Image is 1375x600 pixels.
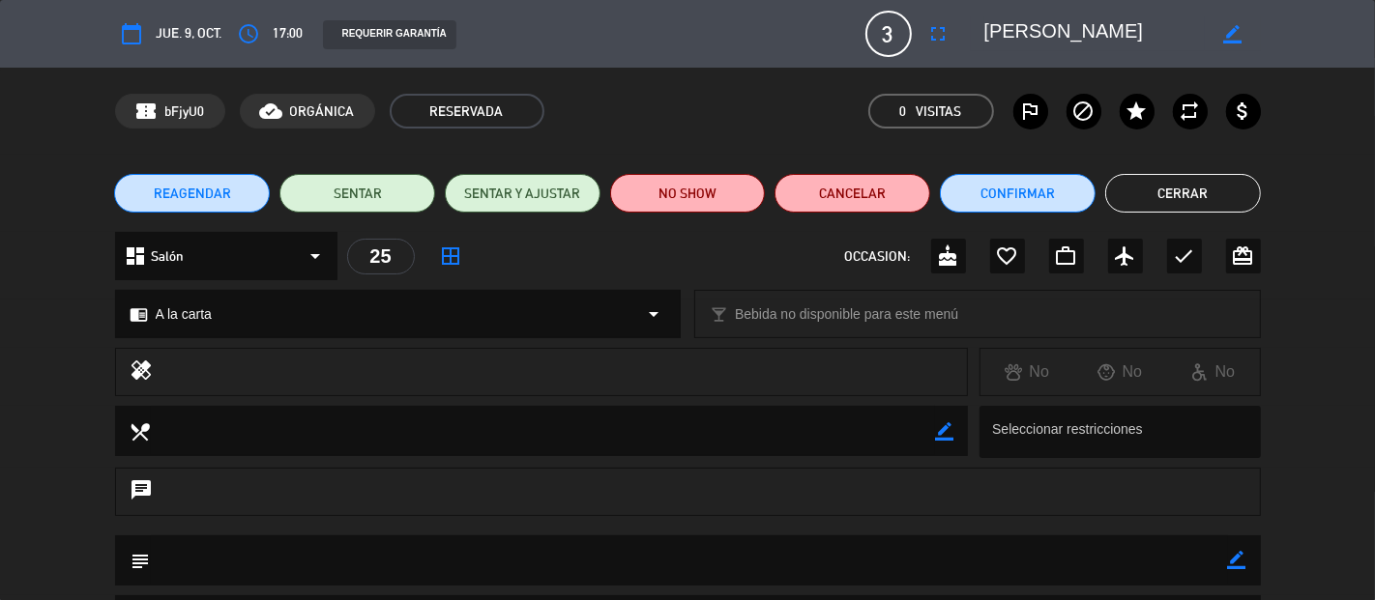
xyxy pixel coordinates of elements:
[238,22,261,45] i: access_time
[390,94,544,129] span: RESERVADA
[1072,100,1096,123] i: block
[151,245,184,268] span: Salón
[445,174,600,213] button: SENTAR Y AJUSTAR
[927,22,951,45] i: fullscreen
[347,239,415,274] div: 25
[937,244,960,268] i: cake
[1105,174,1261,213] button: Cerrar
[305,244,328,268] i: arrow_drop_down
[165,100,205,123] span: bFjyU0
[260,100,283,123] i: cloud_done
[125,244,148,268] i: dashboard
[1232,100,1255,123] i: attach_money
[710,305,728,324] i: local_bar
[440,244,463,268] i: border_all
[1228,551,1246,569] i: border_color
[290,100,355,123] span: ORGÁNICA
[1019,100,1042,123] i: outlined_flag
[642,302,665,326] i: arrow_drop_down
[130,550,151,571] i: subject
[114,174,270,213] button: REAGENDAR
[917,100,962,123] em: Visitas
[1114,244,1137,268] i: airplanemode_active
[154,184,231,204] span: REAGENDAR
[157,22,222,44] span: jue. 9, oct.
[900,100,907,123] span: 0
[131,305,149,324] i: chrome_reader_mode
[1073,359,1166,385] div: No
[935,422,953,441] i: border_color
[135,100,159,123] span: confirmation_number
[131,358,154,386] i: healing
[130,420,151,442] i: local_dining
[279,174,435,213] button: SENTAR
[996,244,1019,268] i: favorite_border
[865,11,912,57] span: 3
[845,245,911,268] span: OCCASION:
[610,174,766,213] button: NO SHOW
[1166,359,1259,385] div: No
[232,16,267,51] button: access_time
[1232,244,1255,268] i: card_giftcard
[274,22,304,44] span: 17:00
[735,303,958,326] span: Bebida no disponible para este menú
[1179,100,1202,123] i: repeat
[1173,244,1196,268] i: check
[922,16,956,51] button: fullscreen
[1126,100,1149,123] i: star
[131,478,154,505] i: chat
[115,16,150,51] button: calendar_today
[323,20,456,49] div: REQUERIR GARANTÍA
[1055,244,1078,268] i: work_outline
[940,174,1096,213] button: Confirmar
[980,359,1073,385] div: No
[156,303,212,326] span: A la carta
[775,174,930,213] button: Cancelar
[121,22,144,45] i: calendar_today
[1223,25,1242,43] i: border_color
